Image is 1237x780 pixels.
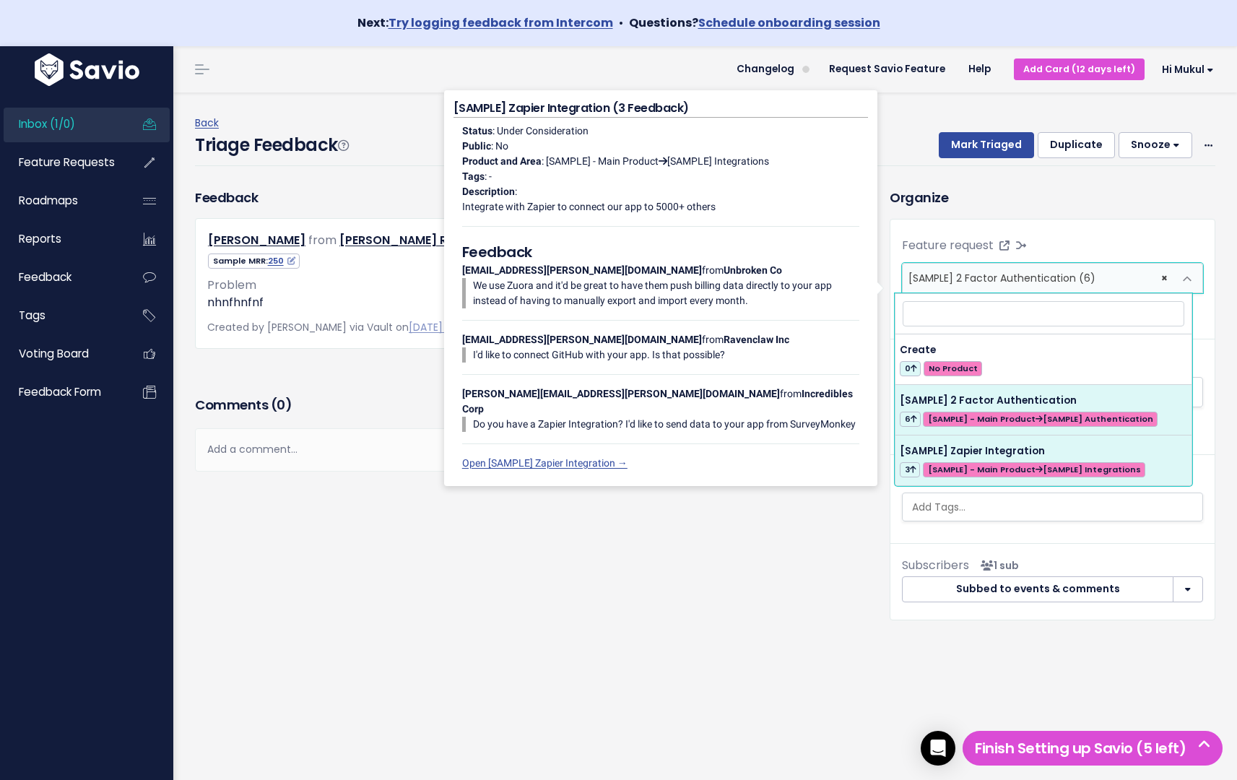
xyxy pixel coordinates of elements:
h3: Comments ( ) [195,395,844,415]
span: Tags [19,308,45,323]
button: Duplicate [1038,132,1115,158]
span: Roadmaps [19,193,78,208]
span: × [1161,264,1168,292]
span: Hi Mukul [1162,64,1214,75]
input: Add Tags... [906,500,1202,515]
strong: Product and Area [462,155,542,167]
span: Feature Requests [19,155,115,170]
strong: Description [462,186,515,197]
a: Inbox (1/0) [4,108,120,141]
strong: [PERSON_NAME][EMAIL_ADDRESS][PERSON_NAME][DOMAIN_NAME] [462,388,780,399]
button: Snooze [1119,132,1192,158]
span: No Product [924,361,982,376]
p: Do you have a Zapier Integration? I'd like to send data to your app from SurveyMonkey [473,417,859,432]
a: Try logging feedback from Intercom [389,14,613,31]
a: Add Card (12 days left) [1014,58,1145,79]
span: from [308,232,337,248]
span: Changelog [737,64,794,74]
span: • [619,14,623,31]
strong: Ravenclaw Inc [724,334,789,345]
a: [PERSON_NAME] Roasters [339,232,493,248]
strong: Incredibles Corp [462,388,853,415]
h3: Feedback [195,188,258,207]
span: Subscribers [902,557,969,573]
strong: Tags [462,170,485,182]
span: [SAMPLE] - Main Product [SAMPLE] Integrations [923,462,1145,477]
span: [SAMPLE] - Main Product [SAMPLE] Authentication [923,412,1158,427]
button: Subbed to events & comments [902,576,1173,602]
img: logo-white.9d6f32f41409.svg [31,53,143,86]
span: 6 [900,412,921,427]
a: Feature Requests [4,146,120,179]
p: I'd like to connect GitHub with your app. Is that possible? [473,347,859,363]
span: Feedback form [19,384,101,399]
a: Tags [4,299,120,332]
strong: Unbroken Co [724,264,782,276]
strong: [EMAIL_ADDRESS][PERSON_NAME][DOMAIN_NAME] [462,334,702,345]
span: Sample MRR: [208,253,300,269]
a: Reports [4,222,120,256]
span: Create [900,343,936,357]
p: nhnfhnfnf [207,294,832,311]
a: Voting Board [4,337,120,370]
a: Hi Mukul [1145,58,1225,81]
strong: [EMAIL_ADDRESS][PERSON_NAME][DOMAIN_NAME] [462,264,702,276]
span: <p><strong>Subscribers</strong><br><br> - Mukul Goyal<br> </p> [975,558,1019,573]
span: Voting Board [19,346,89,361]
a: Open [SAMPLE] Zapier Integration → [462,457,628,469]
a: Help [957,58,1002,80]
span: [SAMPLE] 2 Factor Authentication (6) [908,271,1095,285]
a: 250 [268,255,295,266]
span: Feedback [19,269,71,285]
span: [SAMPLE] Zapier Integration [900,444,1045,458]
span: [SAMPLE] 2 Factor Authentication [900,394,1077,407]
a: Schedule onboarding session [698,14,880,31]
span: 3 [900,462,920,477]
div: Add a comment... [195,428,844,471]
h3: Organize [890,188,1215,207]
p: Integrate with Zapier to connect our app to 5000+ others [462,199,859,214]
span: 0 [277,396,285,414]
span: Problem [207,277,256,293]
a: [PERSON_NAME] [208,232,305,248]
a: Roadmaps [4,184,120,217]
h4: [SAMPLE] Zapier Integration (3 Feedback) [453,100,868,118]
p: We use Zuora and it'd be great to have them push billing data directly to your app instead of hav... [473,278,859,308]
div: : Under Consideration : No : [SAMPLE] - Main Product [SAMPLE] Integrations : - : from from from [453,118,868,477]
a: [DATE] 4:41 p.m. [409,320,490,334]
button: Mark Triaged [939,132,1034,158]
a: Feedback [4,261,120,294]
h4: Triage Feedback [195,132,348,158]
a: Feedback form [4,376,120,409]
strong: Public [462,140,491,152]
span: Inbox (1/0) [19,116,75,131]
h5: Finish Setting up Savio (5 left) [969,737,1216,759]
span: 0 [900,361,921,376]
a: Request Savio Feature [817,58,957,80]
strong: Questions? [629,14,880,31]
span: Reports [19,231,61,246]
a: Back [195,116,219,130]
strong: Next: [357,14,613,31]
strong: Status [462,125,492,136]
span: Created by [PERSON_NAME] via Vault on [207,320,490,334]
h5: Feedback [462,241,859,263]
div: Open Intercom Messenger [921,731,955,766]
label: Feature request [902,237,994,254]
